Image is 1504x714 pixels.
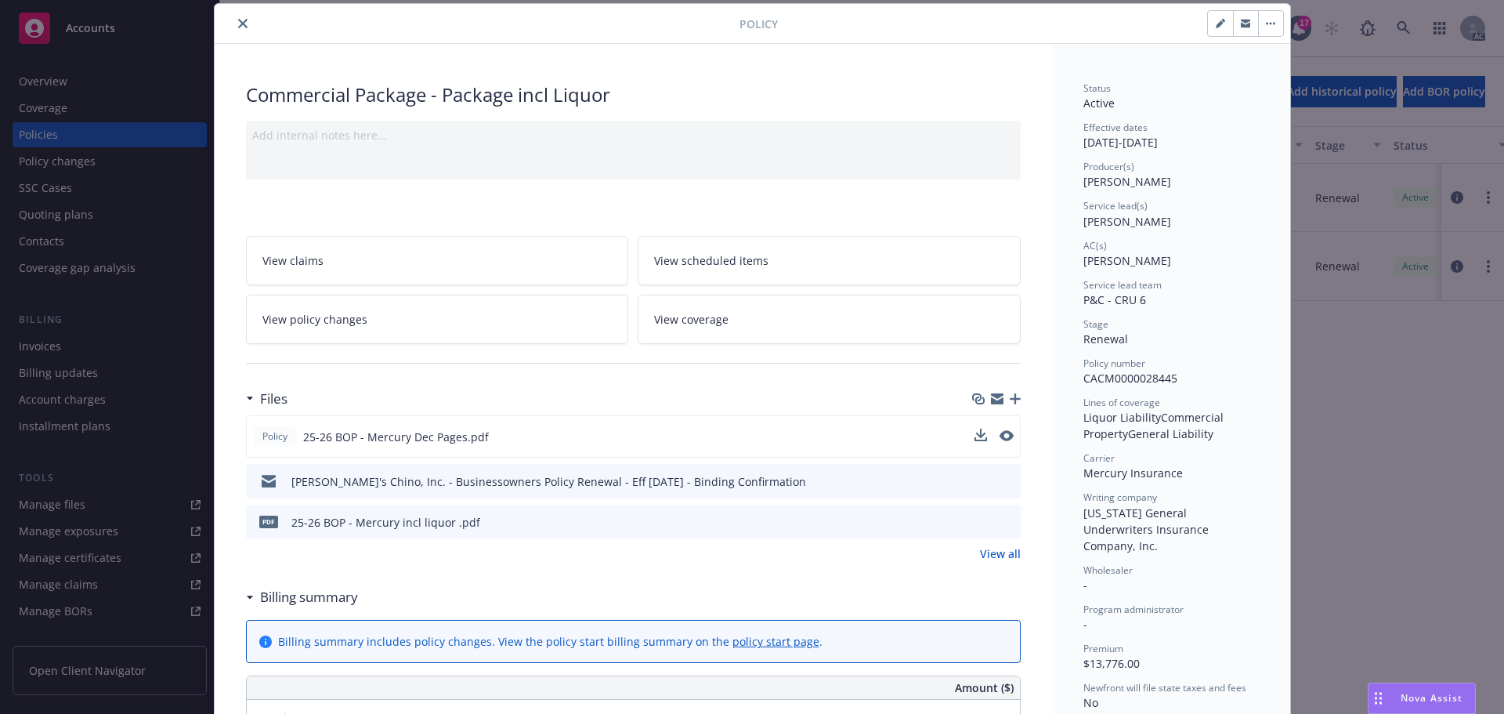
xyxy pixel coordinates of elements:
span: Carrier [1083,451,1115,465]
span: Program administrator [1083,603,1184,616]
div: 25-26 BOP - Mercury incl liquor .pdf [291,514,480,531]
span: Producer(s) [1083,160,1134,173]
span: Service lead(s) [1083,199,1148,212]
h3: Billing summary [260,587,358,607]
span: pdf [259,516,278,527]
span: No [1083,695,1098,710]
div: Commercial Package - Package incl Liquor [246,82,1021,108]
span: [PERSON_NAME] [1083,174,1171,189]
div: Files [246,389,287,409]
span: $13,776.00 [1083,656,1140,671]
span: AC(s) [1083,239,1107,252]
h3: Files [260,389,287,409]
span: Renewal [1083,332,1128,346]
span: Service lead team [1083,278,1162,292]
span: View scheduled items [654,252,768,269]
span: - [1083,617,1087,632]
span: 25-26 BOP - Mercury Dec Pages.pdf [303,429,489,445]
span: [PERSON_NAME] [1083,253,1171,268]
button: preview file [1000,430,1014,441]
span: View policy changes [262,311,367,328]
button: download file [974,429,987,441]
span: General Liability [1128,426,1213,441]
a: View coverage [638,295,1021,344]
span: - [1083,578,1087,593]
button: download file [975,473,988,490]
span: Policy number [1083,357,1145,370]
span: [US_STATE] General Underwriters Insurance Company, Inc. [1083,506,1212,553]
span: Effective dates [1083,121,1148,134]
a: View claims [246,236,629,285]
span: Amount ($) [955,680,1014,696]
span: Nova Assist [1401,691,1462,705]
span: Mercury Insurance [1083,466,1183,480]
a: policy start page [732,634,819,649]
span: Wholesaler [1083,564,1133,577]
button: download file [974,429,987,445]
span: View coverage [654,311,728,328]
span: Stage [1083,317,1108,331]
span: Commercial Property [1083,410,1227,441]
span: P&C - CRU 6 [1083,292,1146,307]
span: Active [1083,96,1115,111]
button: preview file [1000,514,1014,531]
button: preview file [1000,429,1014,445]
div: Drag to move [1368,683,1388,713]
button: Nova Assist [1368,683,1476,714]
button: preview file [1000,473,1014,490]
span: [PERSON_NAME] [1083,214,1171,229]
a: View scheduled items [638,236,1021,285]
span: Policy [739,16,778,32]
span: Writing company [1083,491,1157,504]
span: Premium [1083,642,1123,655]
a: View all [980,545,1021,562]
div: Billing summary [246,587,358,607]
button: close [233,14,252,33]
span: CACM0000028445 [1083,371,1177,386]
button: download file [975,514,988,531]
span: Lines of coverage [1083,396,1160,409]
div: [DATE] - [DATE] [1083,121,1259,150]
span: Newfront will file state taxes and fees [1083,681,1246,694]
div: Add internal notes here... [252,127,1014,143]
span: Liquor Liability [1083,410,1161,425]
span: Status [1083,82,1111,95]
div: [PERSON_NAME]'s Chino, Inc. - Businessowners Policy Renewal - Eff [DATE] - Binding Confirmation [291,473,806,490]
span: Policy [259,429,291,444]
span: View claims [262,252,324,269]
div: Billing summary includes policy changes. View the policy start billing summary on the . [278,633,822,650]
a: View policy changes [246,295,629,344]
